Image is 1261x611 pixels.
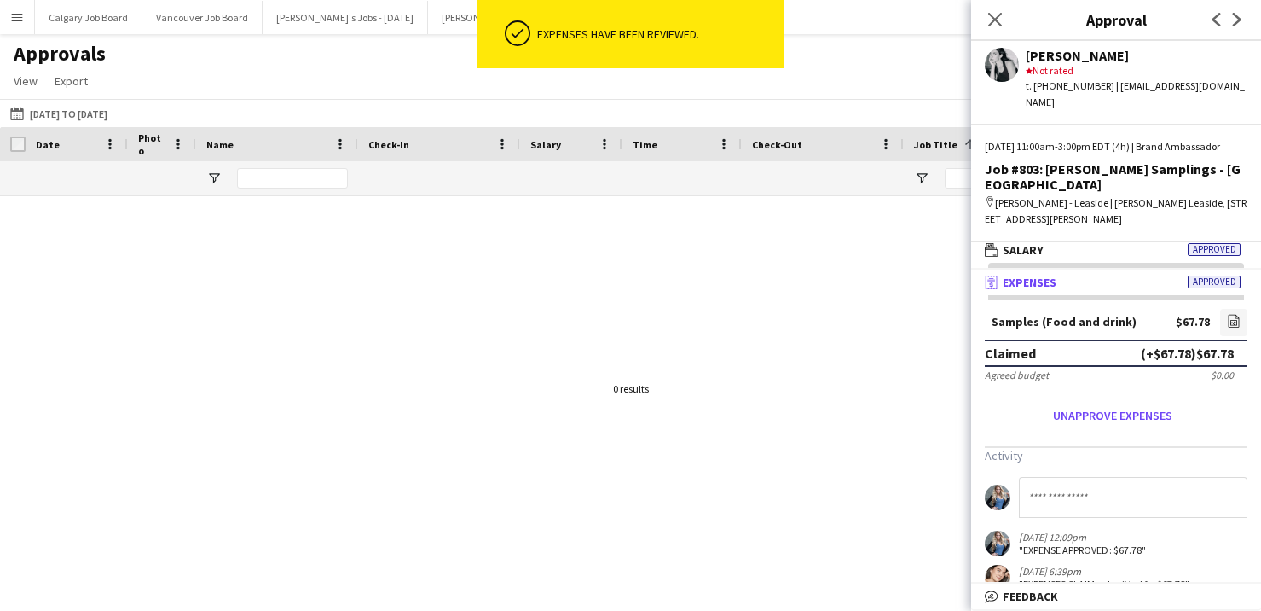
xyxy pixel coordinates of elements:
mat-expansion-panel-header: Feedback [971,584,1261,609]
div: "EXPENSES CLAIM submitted for $67.78" [1019,578,1189,591]
button: Vancouver Job Board [142,1,263,34]
span: Feedback [1003,589,1058,604]
span: Approved [1188,243,1241,256]
div: [PERSON_NAME] [1026,48,1247,63]
div: [DATE] 11:00am-3:00pm EDT (4h) | Brand Ambassador [985,139,1247,154]
div: (+$67.78) $67.78 [1141,345,1234,362]
div: [PERSON_NAME] - Leaside | [PERSON_NAME] Leaside, [STREET_ADDRESS][PERSON_NAME] [985,195,1247,226]
input: Job Title Filter Input [945,168,1195,189]
h3: Activity [985,448,1247,463]
button: Open Filter Menu [206,171,222,186]
div: Expenses have been reviewed. [537,26,778,42]
span: Name [206,138,234,151]
div: [DATE] 12:09pm [1019,531,1146,544]
button: Open Filter Menu [914,171,929,186]
span: Salary [1003,242,1044,258]
a: View [7,70,44,92]
div: Not rated [1026,63,1247,79]
span: View [14,73,38,89]
mat-expansion-panel-header: SalaryApproved [971,237,1261,263]
span: Job Title [914,138,957,151]
div: Claimed [985,345,1036,362]
input: Name Filter Input [237,168,348,189]
div: [DATE] 6:39pm [1019,565,1189,578]
span: Date [36,138,60,151]
app-user-avatar: Patricia Roussel [985,565,1010,591]
span: Check-In [368,138,409,151]
button: [DATE] to [DATE] [7,103,111,124]
button: [PERSON_NAME]'s Jobs - [DATE] [263,1,428,34]
span: Expenses [1003,275,1056,290]
div: Agreed budget [985,369,1049,381]
span: Export [55,73,88,89]
h3: Approval [971,9,1261,31]
div: $67.78 [1176,316,1210,329]
button: [PERSON_NAME]'s Jobs - [DATE] [428,1,593,34]
app-user-avatar: Kirsten Visima Pearson [985,531,1010,556]
span: Photo [138,131,165,157]
a: Export [48,70,95,92]
div: $0.00 [1211,369,1234,381]
span: Approved [1188,276,1241,288]
button: Calgary Job Board [35,1,142,34]
div: t. [PHONE_NUMBER] | [EMAIL_ADDRESS][DOMAIN_NAME] [1026,79,1247,109]
span: Salary [530,138,561,151]
div: Job #803: [PERSON_NAME] Samplings - [GEOGRAPHIC_DATA] [985,161,1247,192]
div: Samples (Food and drink) [992,316,1137,329]
button: Unapprove expenses [985,402,1241,429]
span: Time [633,138,657,151]
mat-expansion-panel-header: ExpensesApproved [971,270,1261,295]
div: "EXPENSE APPROVED: $67.78" [1019,544,1146,556]
div: 0 results [613,382,649,395]
input: Column with Header Selection [10,137,26,152]
span: Check-Out [752,138,802,151]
